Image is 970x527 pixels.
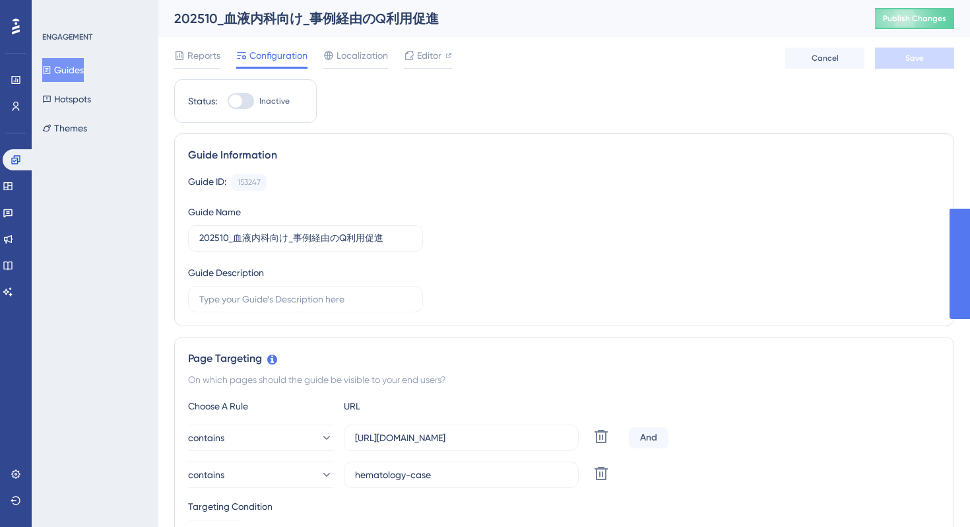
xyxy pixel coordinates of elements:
[629,427,668,448] div: And
[785,48,864,69] button: Cancel
[249,48,307,63] span: Configuration
[42,58,84,82] button: Guides
[188,467,224,483] span: contains
[188,430,224,446] span: contains
[188,93,217,109] div: Status:
[188,372,940,388] div: On which pages should the guide be visible to your end users?
[905,53,924,63] span: Save
[417,48,441,63] span: Editor
[188,462,333,488] button: contains
[188,174,226,191] div: Guide ID:
[188,499,940,514] div: Targeting Condition
[42,32,92,42] div: ENGAGEMENT
[188,265,264,281] div: Guide Description
[199,231,412,246] input: Type your Guide’s Name here
[188,204,241,220] div: Guide Name
[337,48,388,63] span: Localization
[174,9,842,28] div: 202510_血液内科向け_事例経由のQ利用促進
[188,398,333,414] div: Choose A Rule
[355,431,567,445] input: yourwebsite.com/path
[344,398,489,414] div: URL
[812,53,839,63] span: Cancel
[875,48,954,69] button: Save
[875,8,954,29] button: Publish Changes
[259,96,290,106] span: Inactive
[199,292,412,306] input: Type your Guide’s Description here
[355,468,567,482] input: yourwebsite.com/path
[188,147,940,163] div: Guide Information
[915,475,954,514] iframe: UserGuiding AI Assistant Launcher
[188,351,940,367] div: Page Targeting
[42,116,87,140] button: Themes
[883,13,946,24] span: Publish Changes
[188,425,333,451] button: contains
[42,87,91,111] button: Hotspots
[187,48,220,63] span: Reports
[238,177,261,188] div: 153247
